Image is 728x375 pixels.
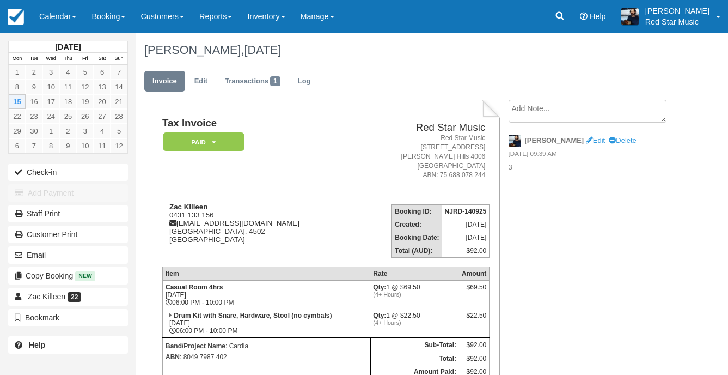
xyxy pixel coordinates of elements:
[442,218,490,231] td: [DATE]
[59,109,76,124] a: 25
[166,283,223,291] strong: Casual Room 4hrs
[509,162,674,173] p: 3
[8,288,128,305] a: Zac Killeen 22
[144,71,185,92] a: Invoice
[392,218,442,231] th: Created:
[162,267,370,280] th: Item
[59,80,76,94] a: 11
[162,132,241,152] a: Paid
[77,124,94,138] a: 3
[111,109,127,124] a: 28
[162,118,353,129] h1: Tax Invoice
[525,136,584,144] strong: [PERSON_NAME]
[111,80,127,94] a: 14
[111,94,127,109] a: 21
[270,76,280,86] span: 1
[392,231,442,244] th: Booking Date:
[94,53,111,65] th: Sat
[26,53,42,65] th: Tue
[111,53,127,65] th: Sun
[244,43,281,57] span: [DATE]
[290,71,319,92] a: Log
[77,138,94,153] a: 10
[94,138,111,153] a: 11
[217,71,289,92] a: Transactions1
[358,122,486,134] h2: Red Star Music
[166,353,180,361] strong: ABN
[162,309,370,338] td: [DATE] 06:00 PM - 10:00 PM
[59,138,76,153] a: 9
[9,94,26,109] a: 15
[459,352,490,365] td: $92.00
[26,80,42,94] a: 9
[8,9,24,25] img: checkfront-main-nav-mini-logo.png
[77,109,94,124] a: 26
[370,352,459,365] th: Total:
[42,109,59,124] a: 24
[163,132,244,152] em: Paid
[77,53,94,65] th: Fri
[166,341,368,352] p: : Cardia
[459,338,490,352] td: $92.00
[509,149,674,161] em: [DATE] 09:39 AM
[9,124,26,138] a: 29
[358,134,486,180] address: Red Star Music [STREET_ADDRESS] [PERSON_NAME] Hills 4006 [GEOGRAPHIC_DATA] ABN: 75 688 078 244
[445,208,487,215] strong: NJRD-140925
[77,80,94,94] a: 12
[621,8,639,25] img: A1
[8,164,128,181] button: Check-in
[26,138,42,153] a: 7
[111,124,127,138] a: 5
[94,80,111,94] a: 13
[94,94,111,109] a: 20
[8,267,128,285] button: Copy Booking New
[42,124,59,138] a: 1
[373,312,386,319] strong: Qty
[8,309,128,326] button: Bookmark
[29,341,45,349] b: Help
[370,280,459,309] td: 1 @ $69.50
[59,53,76,65] th: Thu
[8,246,128,264] button: Email
[26,124,42,138] a: 30
[609,136,636,144] a: Delete
[162,280,370,309] td: [DATE] 06:00 PM - 10:00 PM
[77,94,94,109] a: 19
[370,309,459,338] td: 1 @ $22.50
[42,138,59,153] a: 8
[111,65,127,80] a: 7
[462,283,486,300] div: $69.50
[68,292,81,302] span: 22
[169,203,207,211] strong: Zac Killeen
[42,53,59,65] th: Wed
[59,65,76,80] a: 4
[586,136,605,144] a: Edit
[94,124,111,138] a: 4
[94,109,111,124] a: 27
[373,319,456,326] em: (4+ Hours)
[55,43,81,51] strong: [DATE]
[59,124,76,138] a: 2
[459,267,490,280] th: Amount
[59,94,76,109] a: 18
[8,226,128,243] a: Customer Print
[144,44,674,57] h1: [PERSON_NAME],
[8,184,128,202] button: Add Payment
[392,204,442,218] th: Booking ID:
[42,94,59,109] a: 17
[590,12,606,21] span: Help
[442,244,490,258] td: $92.00
[9,53,26,65] th: Mon
[42,65,59,80] a: 3
[162,203,353,257] div: 0431 133 156 [EMAIL_ADDRESS][DOMAIN_NAME] [GEOGRAPHIC_DATA], 4502 [GEOGRAPHIC_DATA]
[370,267,459,280] th: Rate
[9,80,26,94] a: 8
[77,65,94,80] a: 5
[42,80,59,94] a: 10
[26,109,42,124] a: 23
[580,13,588,20] i: Help
[645,16,709,27] p: Red Star Music
[26,65,42,80] a: 2
[373,291,456,298] em: (4+ Hours)
[442,231,490,244] td: [DATE]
